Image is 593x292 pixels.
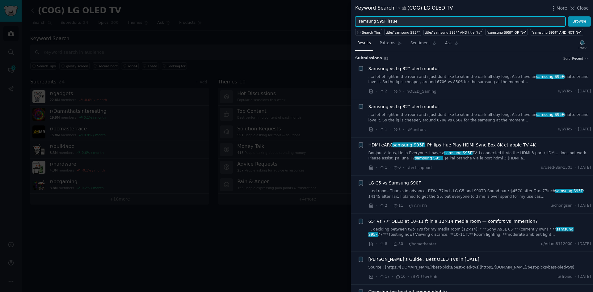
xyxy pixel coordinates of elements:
[393,127,401,132] span: 1
[578,89,591,94] span: [DATE]
[405,241,406,247] span: ·
[541,241,573,247] span: u/Adam8112000
[368,142,536,148] span: HDMI eARC , Philips Hue Play HDMI Sync Box 8K et apple TV 4K
[384,29,421,36] a: title:"samsung S95F"
[393,241,403,247] span: 30
[578,127,591,132] span: [DATE]
[557,274,573,280] span: u/Troied
[423,29,483,36] a: title:"samsung S95F" AND title:"tv"
[568,16,591,27] button: Browse
[485,29,528,36] a: "samsung S95F" OR "tv"
[575,165,576,171] span: ·
[379,127,387,132] span: 1
[572,56,589,61] button: Recent
[409,204,427,208] span: r/LGOLED
[386,30,420,35] div: title:"samsung S95F"
[569,5,589,11] button: Close
[575,241,576,247] span: ·
[409,242,436,246] span: r/hometheater
[575,274,576,280] span: ·
[355,16,566,27] input: Try a keyword related to your business
[376,203,377,209] span: ·
[392,142,425,147] span: samsung S95F
[379,165,387,171] span: 1
[414,156,443,160] span: samsung S95F
[406,166,432,170] span: r/techsupport
[575,127,576,132] span: ·
[357,40,371,46] span: Results
[379,274,389,280] span: 17
[487,30,527,35] div: "samsung S95F" OR "tv"
[530,29,583,36] a: "samsung S95F" AND NOT "tv"
[376,241,377,247] span: ·
[550,5,567,11] button: More
[379,241,387,247] span: 8
[408,38,439,51] a: Sentiment
[575,203,576,209] span: ·
[408,273,409,280] span: ·
[368,150,591,161] a: Bonjour à tous, Hello Everyone. I have asamsung S95FTV. I connected it via the HDMI 3 port (HDM.....
[355,4,453,12] div: Keyword Search (COG) LG OLED TV
[555,189,583,193] span: samsung S95F
[445,40,452,46] span: Ask
[532,30,582,35] div: "samsung S95F" AND NOT "tv"
[368,265,591,270] a: Source : [https://[DOMAIN_NAME]/best-picks/best-oled-tvs](https://[DOMAIN_NAME]/best-picks/best-o...
[389,203,391,209] span: ·
[355,29,382,36] button: Search Tips
[368,142,536,148] a: HDMI eARCsamsung S95F, Philips Hue Play HDMI Sync Box 8K et apple TV 4K
[376,88,377,95] span: ·
[403,164,404,171] span: ·
[536,112,565,117] span: samsung S95F
[368,74,591,85] a: ...a lot of light in the room and i just dont like to sit in the dark all day long. Also have ans...
[444,151,473,155] span: samsung S95F
[392,273,393,280] span: ·
[376,273,377,280] span: ·
[578,203,591,209] span: [DATE]
[558,89,572,94] span: u/JWTox
[355,38,373,51] a: Results
[376,164,377,171] span: ·
[389,241,391,247] span: ·
[558,127,572,132] span: u/JWTox
[368,66,439,72] span: Samsung vs Lg 32” oled monitor
[384,57,389,60] span: 93
[406,128,426,132] span: r/Monitors
[396,6,400,11] span: in
[389,126,391,133] span: ·
[368,180,421,186] a: LG C5 vs Samsung S90F
[578,274,591,280] span: [DATE]
[368,227,591,238] a: ... deciding between two TVs for my media room (12×14): * **Sony A95L 65″** (currently own) * **s...
[541,165,572,171] span: u/Used-Bar-1303
[536,74,565,79] span: samsung S95F
[395,274,406,280] span: 10
[403,88,404,95] span: ·
[563,56,570,61] div: Sort
[575,89,576,94] span: ·
[572,56,583,61] span: Recent
[389,88,391,95] span: ·
[368,218,538,225] a: 65″ vs 77″ OLED at 10–11 ft in a 12×14 media room — comfort vs immersion?
[376,126,377,133] span: ·
[393,89,401,94] span: 3
[355,56,382,61] span: Submission s
[368,256,479,263] span: [PERSON_NAME]'s Guide : Best OLED TVs in [DATE]
[393,203,403,209] span: 11
[411,275,437,279] span: r/LG_UserHub
[368,188,591,199] a: ...ed room. Thanks in advance. BTW: 77inch LG G5 and S90TR Sound bar : $4570 after Tax. 77inchsam...
[379,89,387,94] span: 2
[410,40,430,46] span: Sentiment
[577,5,589,11] span: Close
[578,241,591,247] span: [DATE]
[425,30,482,35] div: title:"samsung S95F" AND title:"tv"
[379,203,387,209] span: 2
[368,104,439,110] a: Samsung vs Lg 32” oled monitor
[551,203,573,209] span: u/chongsen
[377,38,404,51] a: Patterns
[393,165,401,171] span: 0
[405,203,406,209] span: ·
[362,30,381,35] span: Search Tips
[403,126,404,133] span: ·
